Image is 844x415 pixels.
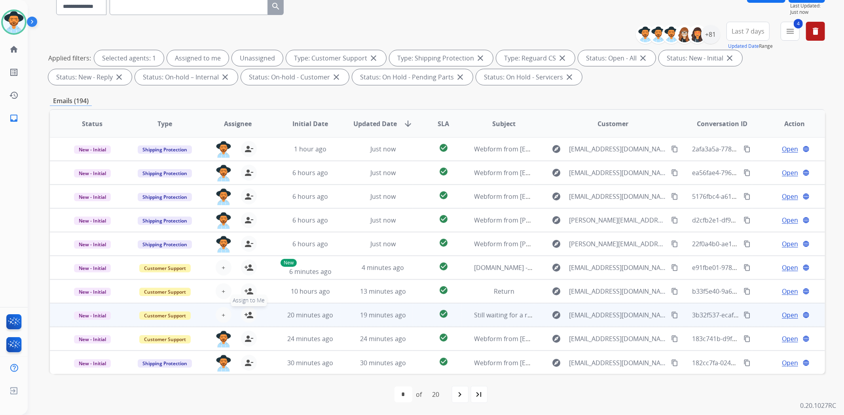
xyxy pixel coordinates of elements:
[438,119,449,128] span: SLA
[287,311,333,319] span: 20 minutes ago
[782,334,798,343] span: Open
[244,358,254,368] mat-icon: person_remove
[701,25,720,44] div: +81
[244,144,254,154] mat-icon: person_remove
[138,359,192,368] span: Shipping Protection
[692,216,813,224] span: d2cfb2e1-df9a-46b5-bd15-9a321906888e
[439,191,448,200] mat-icon: check_circle
[743,335,751,342] mat-icon: content_copy
[9,113,19,123] mat-icon: inbox
[476,53,485,63] mat-icon: close
[281,259,297,267] p: New
[692,145,813,153] span: 2afa3a5a-778c-4727-aabc-919c990b0d14
[697,119,747,128] span: Conversation ID
[552,215,561,225] mat-icon: explore
[802,169,810,176] mat-icon: language
[439,262,448,271] mat-icon: check_circle
[360,287,406,296] span: 13 minutes ago
[135,69,238,85] div: Status: On-hold – Internal
[569,287,666,296] span: [EMAIL_ADDRESS][DOMAIN_NAME]
[782,239,798,249] span: Open
[569,168,666,177] span: [EMAIL_ADDRESS][DOMAIN_NAME]
[216,189,231,205] img: agent-avatar
[671,335,678,342] mat-icon: content_copy
[474,192,654,201] span: Webform from [EMAIL_ADDRESS][DOMAIN_NAME] on [DATE]
[114,72,124,82] mat-icon: close
[241,69,349,85] div: Status: On-hold - Customer
[370,168,396,177] span: Just now
[292,168,328,177] span: 6 hours ago
[743,288,751,295] mat-icon: content_copy
[692,311,811,319] span: 3b32f537-ecaf-4f23-b50b-474dae360dc4
[692,334,812,343] span: 183c741b-d9fd-4403-ae1f-bc6a558e8359
[671,240,678,247] mat-icon: content_copy
[552,144,561,154] mat-icon: explore
[360,334,406,343] span: 24 minutes ago
[552,310,561,320] mat-icon: explore
[439,167,448,176] mat-icon: check_circle
[671,288,678,295] mat-icon: content_copy
[369,53,378,63] mat-icon: close
[474,240,703,248] span: Webform from [PERSON_NAME][EMAIL_ADDRESS][DOMAIN_NAME] on [DATE]
[752,110,825,138] th: Action
[494,287,514,296] span: Return
[286,50,386,66] div: Type: Customer Support
[455,72,465,82] mat-icon: close
[743,359,751,366] mat-icon: content_copy
[782,192,798,201] span: Open
[416,390,422,399] div: of
[139,335,191,343] span: Customer Support
[370,216,396,224] span: Just now
[216,260,231,275] button: +
[287,358,333,367] span: 30 minutes ago
[244,168,254,177] mat-icon: person_remove
[232,50,283,66] div: Unassigned
[439,238,448,247] mat-icon: check_circle
[439,285,448,295] mat-icon: check_circle
[244,215,254,225] mat-icon: person_remove
[9,91,19,100] mat-icon: history
[692,358,810,367] span: 182cc7fa-0243-4726-93c8-8963b69f3e95
[692,192,809,201] span: 5176fbc4-a616-42ed-b58f-ab6c8f9817bf
[728,43,759,49] button: Updated Date
[294,145,326,153] span: 1 hour ago
[569,144,666,154] span: [EMAIL_ADDRESS][DOMAIN_NAME]
[671,169,678,176] mat-icon: content_copy
[370,192,396,201] span: Just now
[569,358,666,368] span: [EMAIL_ADDRESS][DOMAIN_NAME]
[671,311,678,319] mat-icon: content_copy
[671,145,678,153] mat-icon: content_copy
[474,390,484,399] mat-icon: last_page
[743,240,751,247] mat-icon: content_copy
[671,264,678,271] mat-icon: content_copy
[332,72,341,82] mat-icon: close
[74,217,111,225] span: New - Initial
[552,263,561,272] mat-icon: explore
[231,294,267,306] span: Assign to Me
[74,264,111,272] span: New - Initial
[743,145,751,153] mat-icon: content_copy
[552,239,561,249] mat-icon: explore
[782,215,798,225] span: Open
[216,355,231,372] img: agent-avatar
[671,359,678,366] mat-icon: content_copy
[439,309,448,319] mat-icon: check_circle
[220,72,230,82] mat-icon: close
[352,69,473,85] div: Status: On Hold - Pending Parts
[138,240,192,249] span: Shipping Protection
[474,311,597,319] span: Still waiting for a response to my claim🧐
[782,310,798,320] span: Open
[244,334,254,343] mat-icon: person_remove
[552,168,561,177] mat-icon: explore
[292,240,328,248] span: 6 hours ago
[138,169,192,177] span: Shipping Protection
[802,193,810,200] mat-icon: language
[569,310,666,320] span: [EMAIL_ADDRESS][DOMAIN_NAME]
[671,193,678,200] mat-icon: content_copy
[782,263,798,272] span: Open
[782,287,798,296] span: Open
[370,145,396,153] span: Just now
[74,311,111,320] span: New - Initial
[692,287,814,296] span: b33f5e40-9a68-4166-91bc-07b4100945ed
[692,263,812,272] span: e91fbe01-978f-417a-9e9e-55aa73d1924e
